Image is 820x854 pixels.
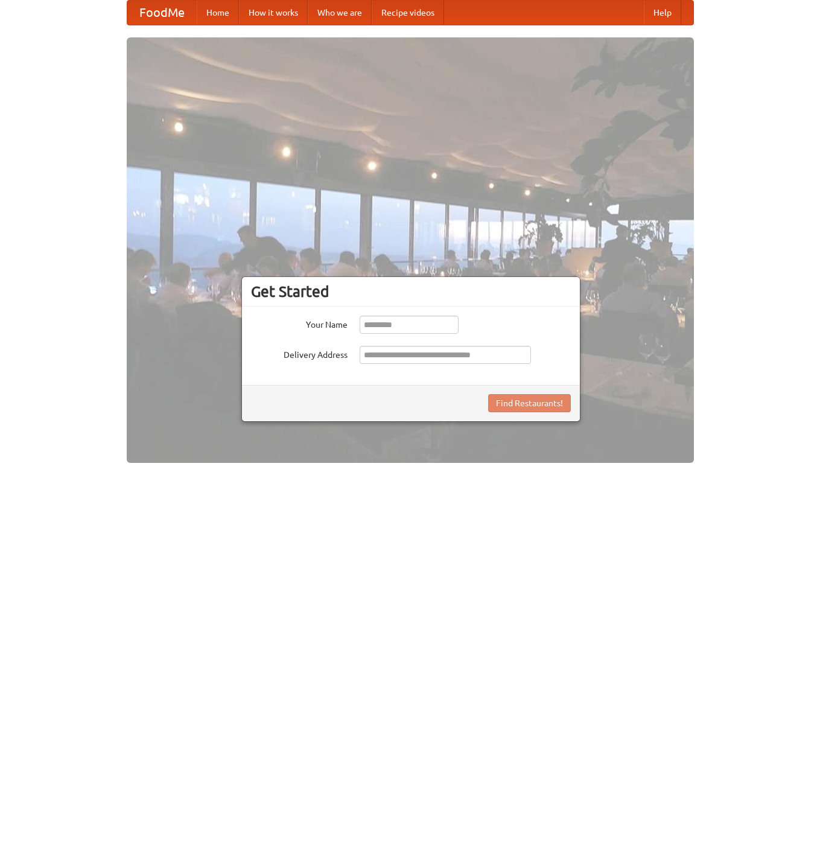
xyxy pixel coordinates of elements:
[251,316,348,331] label: Your Name
[127,1,197,25] a: FoodMe
[372,1,444,25] a: Recipe videos
[308,1,372,25] a: Who we are
[239,1,308,25] a: How it works
[488,394,571,412] button: Find Restaurants!
[644,1,681,25] a: Help
[251,346,348,361] label: Delivery Address
[197,1,239,25] a: Home
[251,282,571,301] h3: Get Started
